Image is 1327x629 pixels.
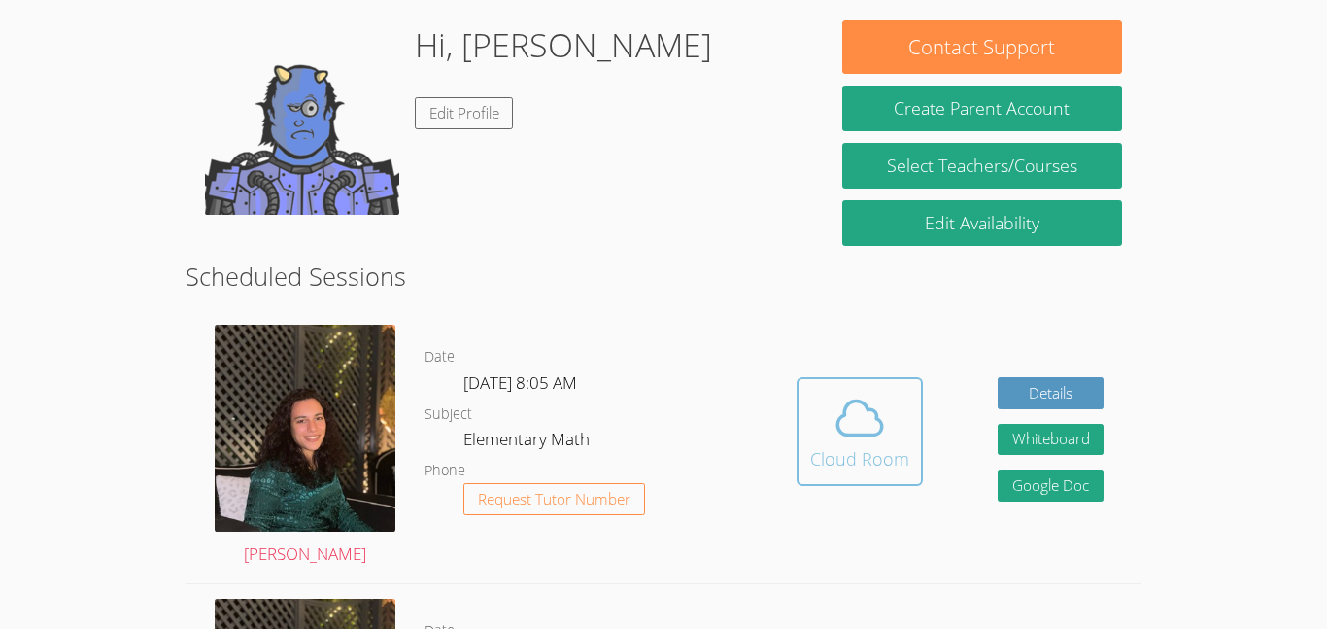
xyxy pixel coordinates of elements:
[463,426,594,459] dd: Elementary Math
[998,424,1105,456] button: Whiteboard
[415,97,514,129] a: Edit Profile
[186,258,1141,295] h2: Scheduled Sessions
[842,143,1122,189] a: Select Teachers/Courses
[425,459,465,483] dt: Phone
[797,377,923,486] button: Cloud Room
[463,371,577,394] span: [DATE] 8:05 AM
[215,325,395,569] a: [PERSON_NAME]
[425,402,472,427] dt: Subject
[205,20,399,215] img: default.png
[425,345,455,369] dt: Date
[998,377,1105,409] a: Details
[215,325,395,532] img: avatar.png
[810,445,909,472] div: Cloud Room
[842,200,1122,246] a: Edit Availability
[415,20,712,70] h1: Hi, [PERSON_NAME]
[842,20,1122,74] button: Contact Support
[478,492,630,507] span: Request Tutor Number
[842,86,1122,131] button: Create Parent Account
[463,483,645,515] button: Request Tutor Number
[998,470,1105,502] a: Google Doc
